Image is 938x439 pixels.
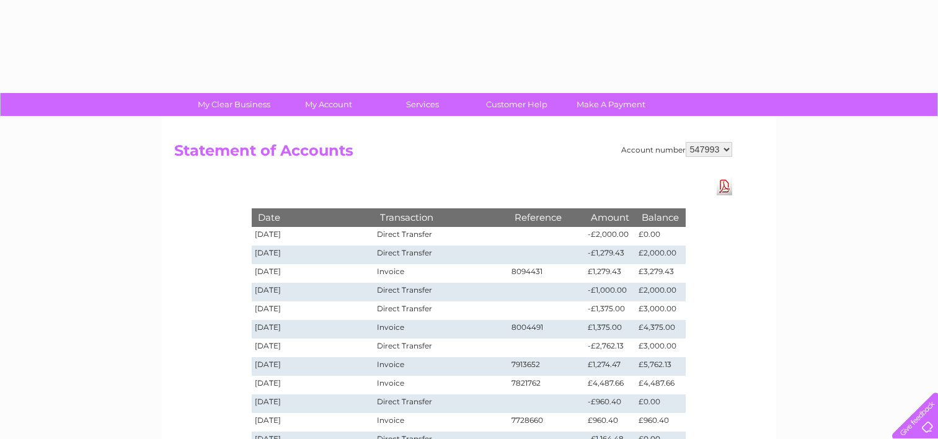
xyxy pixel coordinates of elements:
[585,264,635,283] td: £1,279.43
[374,394,508,413] td: Direct Transfer
[252,264,374,283] td: [DATE]
[585,320,635,339] td: £1,375.00
[252,208,374,226] th: Date
[252,227,374,246] td: [DATE]
[635,283,685,301] td: £2,000.00
[252,320,374,339] td: [DATE]
[585,227,635,246] td: -£2,000.00
[252,301,374,320] td: [DATE]
[374,208,508,226] th: Transaction
[635,394,685,413] td: £0.00
[585,357,635,376] td: £1,274.47
[374,283,508,301] td: Direct Transfer
[585,394,635,413] td: -£960.40
[183,93,285,116] a: My Clear Business
[585,246,635,264] td: -£1,279.43
[635,357,685,376] td: £5,762.13
[585,339,635,357] td: -£2,762.13
[374,320,508,339] td: Invoice
[508,208,585,226] th: Reference
[508,264,585,283] td: 8094431
[635,320,685,339] td: £4,375.00
[635,227,685,246] td: £0.00
[252,246,374,264] td: [DATE]
[635,339,685,357] td: £3,000.00
[371,93,474,116] a: Services
[621,142,732,157] div: Account number
[635,376,685,394] td: £4,487.66
[508,357,585,376] td: 7913652
[466,93,568,116] a: Customer Help
[374,246,508,264] td: Direct Transfer
[585,283,635,301] td: -£1,000.00
[252,283,374,301] td: [DATE]
[635,208,685,226] th: Balance
[508,376,585,394] td: 7821762
[374,264,508,283] td: Invoice
[174,142,732,166] h2: Statement of Accounts
[717,177,732,195] a: Download Pdf
[585,413,635,432] td: £960.40
[374,413,508,432] td: Invoice
[585,301,635,320] td: -£1,375.00
[585,208,635,226] th: Amount
[635,301,685,320] td: £3,000.00
[508,320,585,339] td: 8004491
[560,93,662,116] a: Make A Payment
[635,246,685,264] td: £2,000.00
[635,413,685,432] td: £960.40
[277,93,379,116] a: My Account
[252,394,374,413] td: [DATE]
[585,376,635,394] td: £4,487.66
[374,376,508,394] td: Invoice
[252,413,374,432] td: [DATE]
[252,376,374,394] td: [DATE]
[374,301,508,320] td: Direct Transfer
[374,357,508,376] td: Invoice
[252,339,374,357] td: [DATE]
[252,357,374,376] td: [DATE]
[508,413,585,432] td: 7728660
[374,339,508,357] td: Direct Transfer
[374,227,508,246] td: Direct Transfer
[635,264,685,283] td: £3,279.43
